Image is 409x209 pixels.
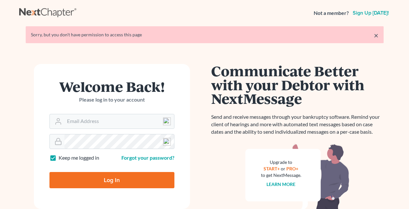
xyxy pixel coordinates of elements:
[374,31,378,39] a: ×
[286,166,298,171] a: PRO+
[121,154,174,161] a: Forgot your password?
[314,9,349,17] strong: Not a member?
[211,113,384,136] p: Send and receive messages through your bankruptcy software. Remind your client of hearings and mo...
[64,114,174,129] input: Email Address
[281,166,285,171] span: or
[261,172,301,178] div: to get NextMessage.
[261,159,301,166] div: Upgrade to
[59,154,99,162] label: Keep me logged in
[351,10,390,16] a: Sign up [DATE]!
[49,96,174,104] p: Please log in to your account
[211,64,384,105] h1: Communicate Better with your Debtor with NextMessage
[264,166,280,171] a: START+
[163,117,171,125] img: npw-badge-icon-locked.svg
[31,31,378,38] div: Sorry, but you don't have permission to access this page
[266,181,295,187] a: Learn more
[49,80,174,93] h1: Welcome Back!
[163,138,171,146] img: npw-badge-icon-locked.svg
[49,172,174,188] input: Log In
